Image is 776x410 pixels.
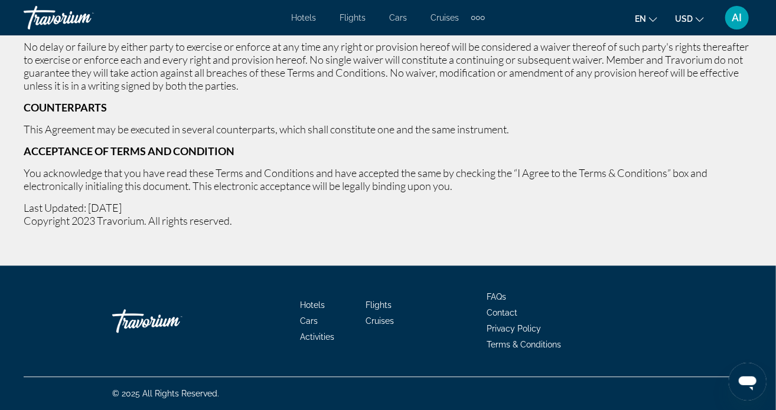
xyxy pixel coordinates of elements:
button: Change language [635,10,657,27]
a: Privacy Policy [487,324,541,333]
a: Flights [340,13,366,22]
iframe: Button to launch messaging window [729,363,767,401]
a: Hotels [301,300,325,310]
a: Activities [301,332,335,342]
p: You acknowledge that you have read these Terms and Conditions and have accepted the same by check... [24,166,752,192]
a: Cruises [366,316,394,326]
a: Flights [366,300,392,310]
a: Travorium [24,2,142,33]
span: AI [732,12,742,24]
span: USD [675,14,693,24]
a: Cars [390,13,407,22]
strong: COUNTERPARTS [24,101,107,114]
p: No delay or failure by either party to exercise or enforce at any time any right or provision her... [24,40,752,92]
a: FAQs [487,292,506,301]
strong: ACCEPTANCE OF TERMS AND CONDITION [24,145,234,158]
a: Cruises [431,13,459,22]
span: en [635,14,646,24]
a: Terms & Conditions [487,340,561,349]
a: Cars [301,316,318,326]
a: Hotels [292,13,317,22]
a: Go Home [112,303,230,339]
a: Contact [487,308,517,317]
button: Change currency [675,10,704,27]
span: © 2025 All Rights Reserved. [112,389,219,398]
button: Extra navigation items [471,8,485,27]
p: This Agreement may be executed in several counterparts, which shall constitute one and the same i... [24,123,752,136]
p: Last Updated: [DATE] Copyright 2023 Travorium. All rights reserved. [24,201,752,227]
button: User Menu [722,5,752,30]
